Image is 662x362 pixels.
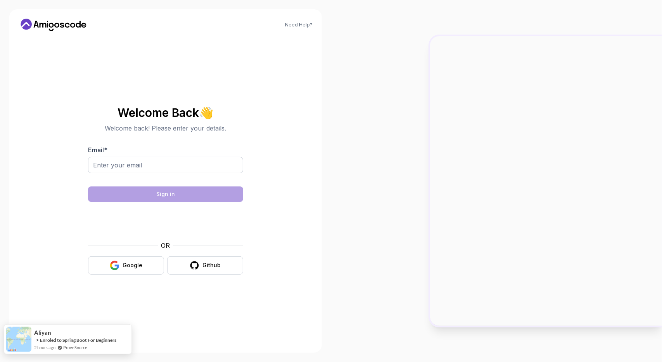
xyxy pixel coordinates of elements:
[430,36,662,326] img: Amigoscode Dashboard
[199,106,213,119] span: 👋
[88,124,243,133] p: Welcome back! Please enter your details.
[19,19,88,31] a: Home link
[202,261,221,269] div: Github
[161,241,170,250] p: OR
[40,337,116,343] a: Enroled to Spring Boot For Beginners
[123,261,142,269] div: Google
[34,344,55,351] span: 2 hours ago
[88,256,164,275] button: Google
[156,190,175,198] div: Sign in
[34,337,39,343] span: ->
[63,344,87,351] a: ProveSource
[285,22,313,28] a: Need Help?
[88,186,243,202] button: Sign in
[107,207,224,236] iframe: Widget contenant une case à cocher pour le défi de sécurité hCaptcha
[88,106,243,119] h2: Welcome Back
[88,146,107,154] label: Email *
[88,157,243,173] input: Enter your email
[34,329,51,336] span: Aliyan
[167,256,243,275] button: Github
[6,327,31,352] img: provesource social proof notification image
